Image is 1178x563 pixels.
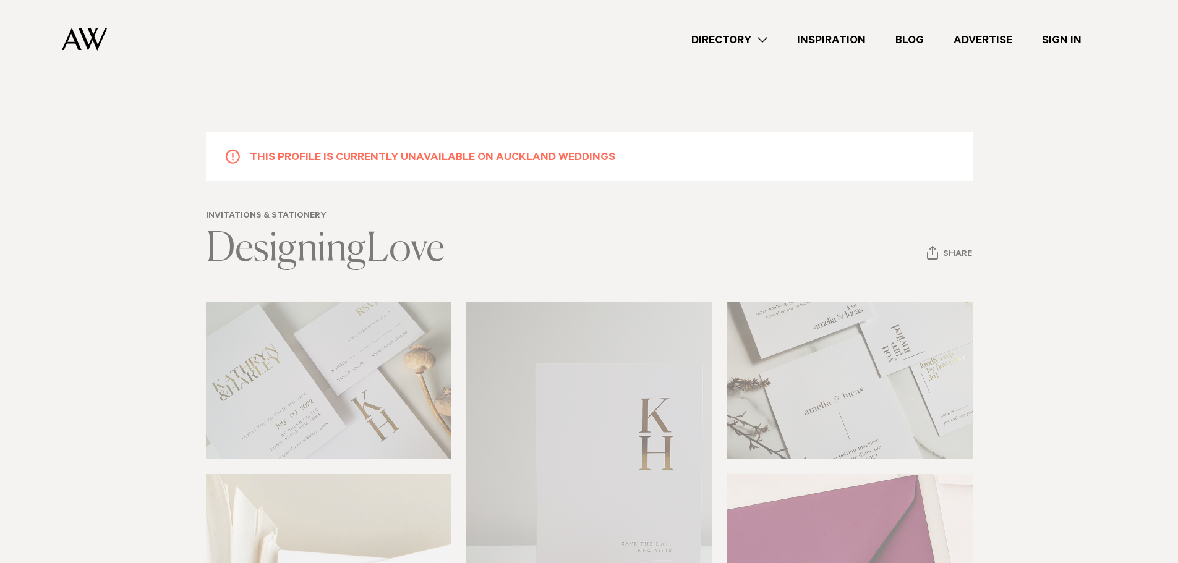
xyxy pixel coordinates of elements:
[676,32,782,48] a: Directory
[939,32,1027,48] a: Advertise
[881,32,939,48] a: Blog
[1027,32,1096,48] a: Sign In
[782,32,881,48] a: Inspiration
[250,148,615,164] h5: This profile is currently unavailable on Auckland Weddings
[62,28,107,51] img: Auckland Weddings Logo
